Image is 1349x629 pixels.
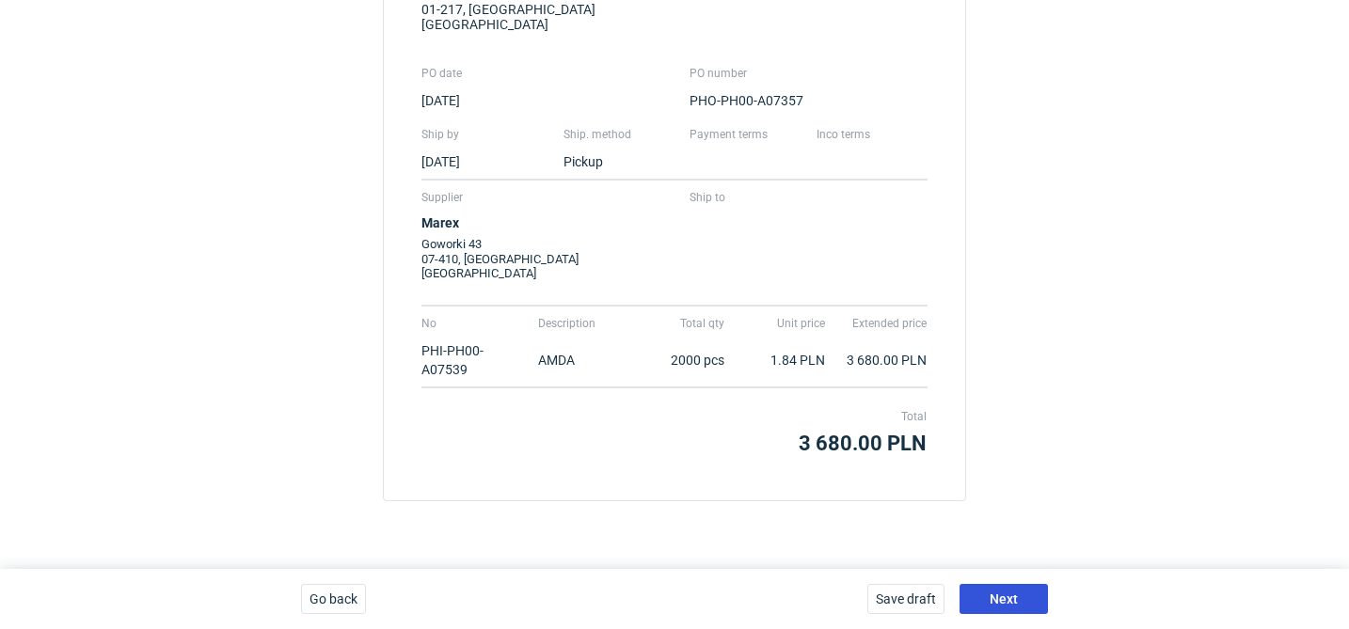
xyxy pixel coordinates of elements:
td: PHI-PH00-A07539 [421,334,523,387]
td: PHO-PH00-A07357 [674,84,928,118]
th: No [421,306,523,334]
td: [DATE] [421,145,548,180]
th: Ship by [421,118,548,145]
button: Go back [301,584,366,614]
th: Inco terms [801,118,928,145]
th: Extended price [826,306,928,334]
td: 3 680.00 PLN [826,334,928,387]
th: Total qty [624,306,725,334]
th: Ship. method [548,118,675,145]
td: Pickup [548,145,675,180]
button: Save draft [867,584,944,614]
strong: 3 680.00 PLN [799,432,927,455]
th: Supplier [421,180,674,208]
th: Total [421,387,928,427]
h4: Marex [421,215,674,231]
span: Save draft [876,592,936,605]
td: Goworki 43 07-410, [GEOGRAPHIC_DATA] [GEOGRAPHIC_DATA] [421,208,674,305]
th: Description [523,306,625,334]
td: [DATE] [421,84,674,118]
th: PO date [421,56,674,84]
button: Next [960,584,1048,614]
th: PO number [674,56,928,84]
span: Next [990,592,1018,605]
th: Payment terms [674,118,801,145]
td: 1.84 PLN [725,334,827,387]
td: 2000 pcs [624,334,725,387]
th: Unit price [725,306,827,334]
td: AMDA [523,334,625,387]
th: Ship to [674,180,928,208]
span: Go back [309,592,357,605]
